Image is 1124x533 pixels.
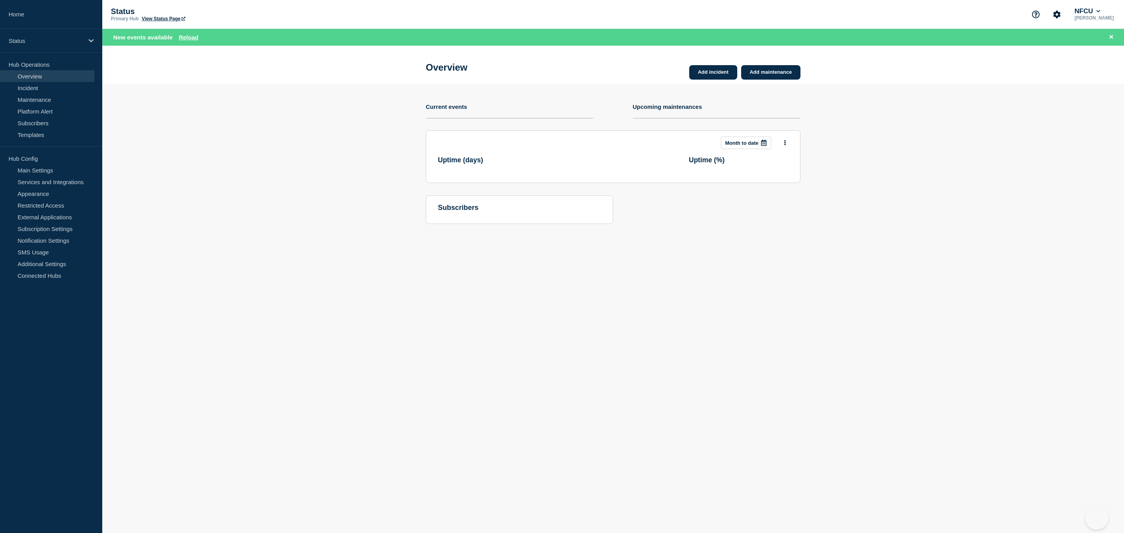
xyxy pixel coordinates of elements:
p: Month to date [725,140,758,146]
p: Status [9,37,84,44]
button: NFCU [1073,7,1102,15]
p: [PERSON_NAME] [1073,15,1115,21]
p: Primary Hub [111,16,139,21]
h4: Upcoming maintenances [633,103,702,110]
a: View Status Page [142,16,185,21]
button: Month to date [721,137,771,149]
button: Account settings [1049,6,1065,23]
h3: Uptime ( % ) [689,156,788,164]
a: Add incident [689,65,737,80]
button: Reload [179,34,198,41]
button: Support [1028,6,1044,23]
iframe: Help Scout Beacon - Open [1085,506,1108,529]
h1: Overview [426,62,468,73]
h3: Uptime ( days ) [438,156,537,164]
h4: Current events [426,103,467,110]
h4: subscribers [438,204,601,212]
span: New events available [113,34,173,41]
p: Status [111,7,267,16]
a: Add maintenance [741,65,800,80]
